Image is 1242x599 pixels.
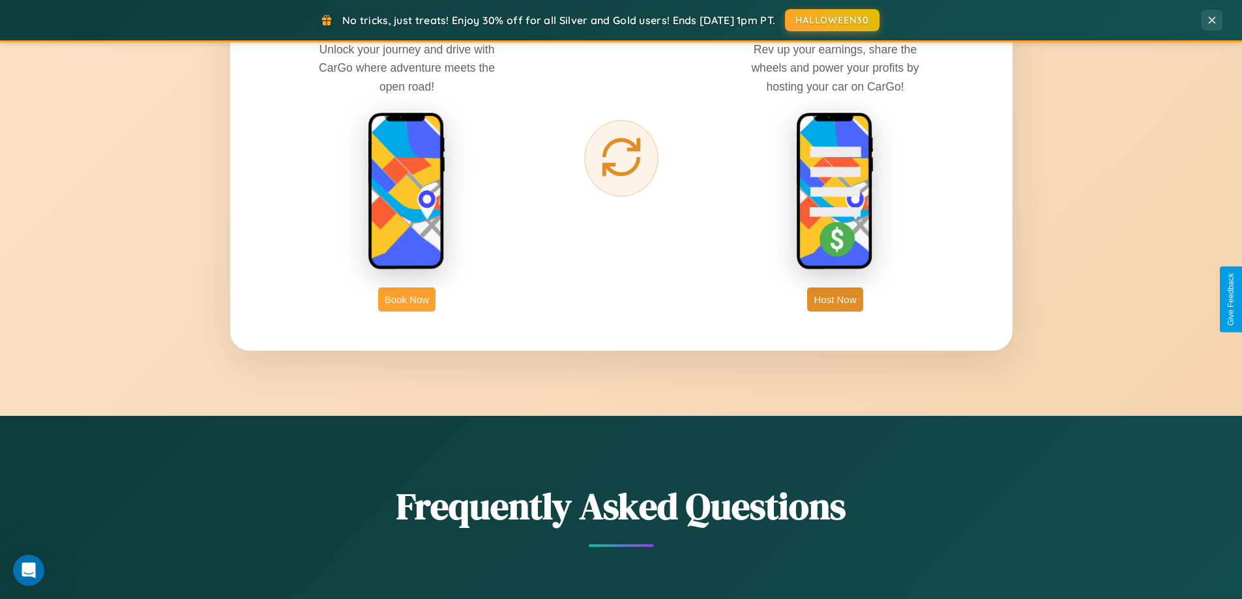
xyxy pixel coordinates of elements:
span: No tricks, just treats! Enjoy 30% off for all Silver and Gold users! Ends [DATE] 1pm PT. [342,14,775,27]
button: Host Now [807,287,863,312]
button: HALLOWEEN30 [785,9,880,31]
p: Unlock your journey and drive with CarGo where adventure meets the open road! [309,40,505,95]
p: Rev up your earnings, share the wheels and power your profits by hosting your car on CarGo! [737,40,933,95]
div: Give Feedback [1226,273,1235,326]
iframe: Intercom live chat [13,555,44,586]
h2: Frequently Asked Questions [230,481,1013,531]
button: Book Now [378,287,436,312]
img: host phone [796,112,874,271]
img: rent phone [368,112,446,271]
